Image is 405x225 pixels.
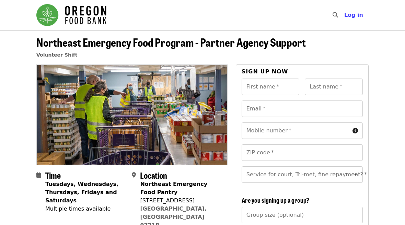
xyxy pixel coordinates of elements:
input: Email [242,100,363,117]
button: Log in [339,8,369,22]
input: Last name [305,79,363,95]
i: map-marker-alt icon [132,172,136,178]
i: search icon [333,12,338,18]
input: Mobile number [242,122,350,139]
span: Northeast Emergency Food Program - Partner Agency Support [36,34,306,50]
i: calendar icon [36,172,41,178]
input: First name [242,79,300,95]
span: Time [45,169,61,181]
input: Search [342,7,348,23]
input: [object Object] [242,207,363,223]
div: Multiple times available [45,205,126,213]
img: Oregon Food Bank - Home [36,4,106,26]
i: circle-info icon [352,128,358,134]
span: Are you signing up a group? [242,196,309,204]
strong: Tuesdays, Wednesdays, Thursdays, Fridays and Saturdays [45,181,118,204]
span: Log in [344,12,363,18]
span: Location [140,169,167,181]
img: Northeast Emergency Food Program - Partner Agency Support organized by Oregon Food Bank [37,65,227,164]
a: Volunteer Shift [36,52,78,58]
div: [STREET_ADDRESS] [140,197,222,205]
button: Open [351,170,360,179]
span: Sign up now [242,68,288,75]
input: ZIP code [242,144,363,161]
strong: Northeast Emergency Food Pantry [140,181,207,196]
